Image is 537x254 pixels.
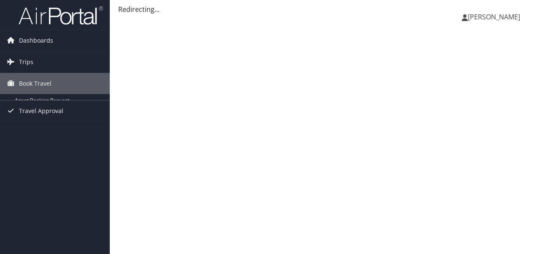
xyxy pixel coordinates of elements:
[462,4,529,30] a: [PERSON_NAME]
[19,73,52,94] span: Book Travel
[468,12,520,22] span: [PERSON_NAME]
[19,30,53,51] span: Dashboards
[19,51,33,73] span: Trips
[19,100,63,122] span: Travel Approval
[118,4,529,14] div: Redirecting...
[19,5,103,25] img: airportal-logo.png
